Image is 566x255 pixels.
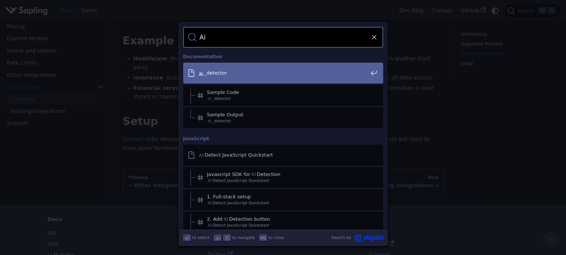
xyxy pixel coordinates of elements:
[183,85,383,106] a: Sample Code​ai_detector
[269,234,284,241] span: to close
[207,193,368,200] span: 1. Full-stack setup​
[232,234,255,241] span: to navigate
[207,200,368,206] span: Detect JavaScript Quickstart
[207,89,368,95] span: Sample Code​
[207,111,368,118] span: Sample Output​
[250,170,257,178] mark: AI
[182,48,385,63] div: Documentation
[198,69,204,77] mark: ai
[207,200,213,206] mark: AI
[207,118,212,124] mark: ai
[207,177,368,184] span: Detect JavaScript Quickstart
[183,145,383,166] a: AIDetect JavaScript Quickstart
[260,235,266,240] svg: Escape key
[370,33,379,42] button: Clear the query
[183,212,383,233] a: 2. AddAIDetection button​AIDetect JavaScript Quickstart
[183,107,383,128] a: Sample Output​ai_detector
[207,222,213,229] mark: AI
[207,216,368,222] span: 2. Add Detection button​
[207,177,213,184] mark: AI
[354,234,383,242] svg: Algolia
[198,152,368,158] span: Detect JavaScript Quickstart
[224,235,229,240] svg: Arrow up
[184,235,190,240] svg: Enter key
[192,234,209,241] span: to select
[331,234,351,242] span: Search by
[207,95,212,102] mark: ai
[183,63,383,84] a: ai_detector
[207,171,368,177] span: Javascript SDK for Detection​
[207,118,368,124] span: _detector
[197,27,370,48] input: Search docs
[183,189,383,210] a: 1. Full-stack setup​AIDetect JavaScript Quickstart
[207,222,368,229] span: Detect JavaScript Quickstart
[182,130,385,145] div: JavaScript
[198,151,205,159] mark: AI
[183,167,383,188] a: Javascript SDK forAIDetection​AIDetect JavaScript Quickstart
[198,70,368,76] span: _detector
[215,235,220,240] svg: Arrow down
[207,95,368,102] span: _detector
[222,215,229,223] mark: AI
[331,234,383,242] a: Search byAlgolia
